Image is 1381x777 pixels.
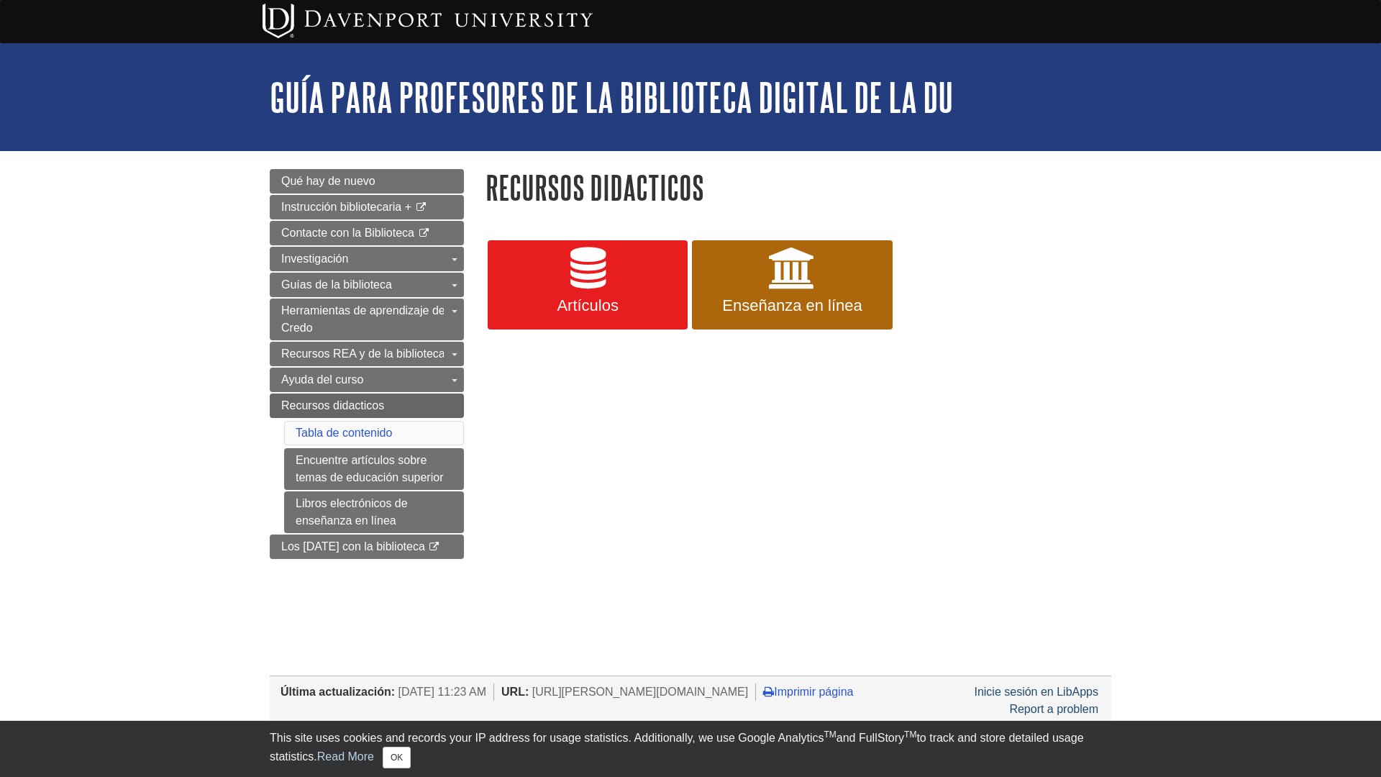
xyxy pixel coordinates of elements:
[488,240,688,330] a: Artículos
[281,373,363,386] span: Ayuda del curso
[281,253,348,265] span: Investigación
[501,686,529,698] span: URL:
[270,394,464,418] a: Recursos didacticos
[281,304,445,334] span: Herramientas de aprendizaje de Credo
[281,686,395,698] span: Última actualización:
[532,686,749,698] span: [URL][PERSON_NAME][DOMAIN_NAME]
[281,347,445,360] span: Recursos REA y de la biblioteca
[281,201,411,213] span: Instrucción bibliotecaria +
[703,296,881,315] span: Enseñanza en línea
[824,730,836,740] sup: TM
[417,229,429,238] i: This link opens in a new window
[398,686,486,698] span: [DATE] 11:23 AM
[270,247,464,271] a: Investigación
[270,273,464,297] a: Guías de la biblioteca
[1009,703,1098,715] a: Report a problem
[498,296,677,315] span: Artículos
[284,491,464,533] a: Libros electrónicos de enseñanza en línea
[428,542,440,552] i: This link opens in a new window
[974,686,1098,698] a: Inicie sesión en LibApps
[270,730,1111,768] div: This site uses cookies and records your IP address for usage statistics. Additionally, we use Goo...
[270,169,464,559] div: Guide Page Menu
[692,240,892,330] a: Enseñanza en línea
[270,75,953,119] a: Guía para profesores de la biblioteca digital de la DU
[486,169,1111,206] h1: Recursos didacticos
[270,342,464,366] a: Recursos REA y de la biblioteca
[296,427,392,439] a: Tabla de contenido
[904,730,916,740] sup: TM
[281,175,375,187] span: Qué hay de nuevo
[317,750,374,763] a: Read More
[284,448,464,490] a: Encuentre artículos sobre temas de educación superior
[270,221,464,245] a: Contacte con la Biblioteca
[383,747,411,768] button: Close
[270,195,464,219] a: Instrucción bibliotecaria +
[270,368,464,392] a: Ayuda del curso
[263,4,593,38] img: Davenport University
[281,227,414,239] span: Contacte con la Biblioteca
[270,169,464,194] a: Qué hay de nuevo
[281,540,425,553] span: Los [DATE] con la biblioteca
[281,278,392,291] span: Guías de la biblioteca
[763,686,774,697] i: Imprimir página
[281,399,384,412] span: Recursos didacticos
[270,299,464,340] a: Herramientas de aprendizaje de Credo
[414,203,427,212] i: This link opens in a new window
[763,686,853,698] a: Imprimir página
[270,535,464,559] a: Los [DATE] con la biblioteca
